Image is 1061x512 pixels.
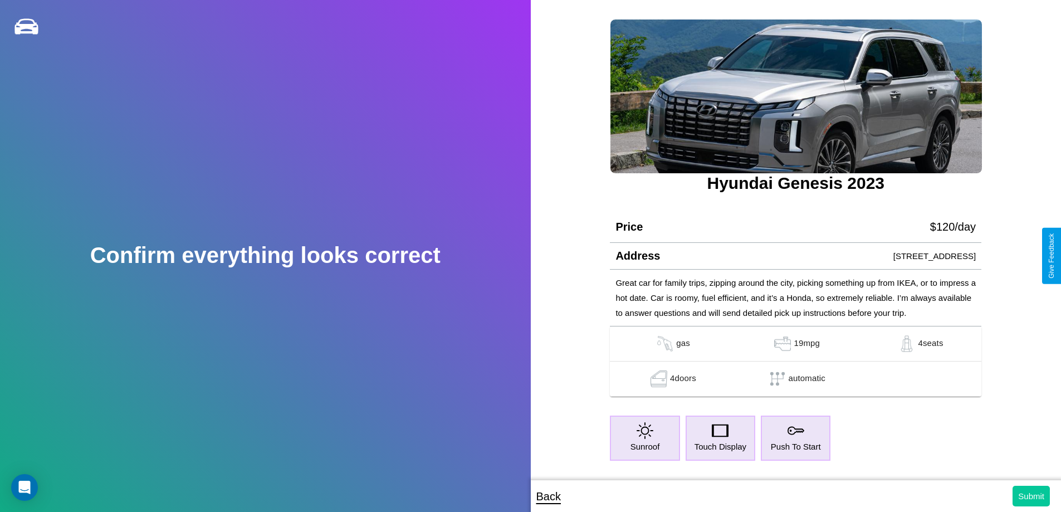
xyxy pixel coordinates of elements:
p: 4 seats [918,335,943,352]
h2: Confirm everything looks correct [90,243,441,268]
p: [STREET_ADDRESS] [893,248,976,264]
table: simple table [610,326,981,397]
p: Touch Display [695,439,746,454]
img: gas [896,335,918,352]
p: 19 mpg [794,335,820,352]
p: Great car for family trips, zipping around the city, picking something up from IKEA, or to impres... [615,275,976,320]
h4: Price [615,221,643,233]
h4: Address [615,250,660,262]
p: automatic [789,370,825,387]
p: gas [676,335,690,352]
div: Give Feedback [1048,233,1055,279]
img: gas [648,370,670,387]
button: Submit [1013,486,1050,506]
p: Back [536,486,561,506]
img: gas [654,335,676,352]
p: 4 doors [670,370,696,387]
img: gas [771,335,794,352]
p: Sunroof [630,439,660,454]
div: Open Intercom Messenger [11,474,38,501]
p: $ 120 /day [930,217,976,237]
p: Push To Start [771,439,821,454]
h3: Hyundai Genesis 2023 [610,174,981,193]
